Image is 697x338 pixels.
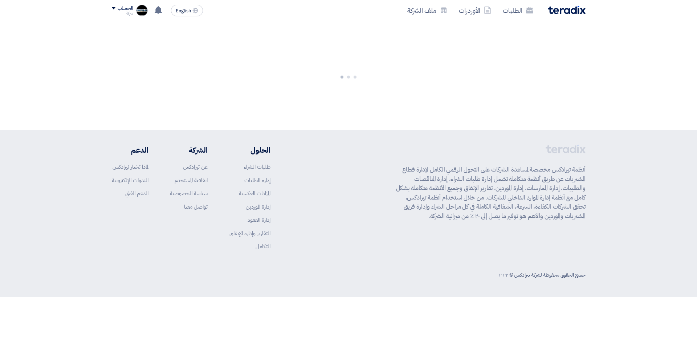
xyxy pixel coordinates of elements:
[136,5,148,16] img: WhatsApp_Image__at__AM_1744277184965.jpeg
[113,163,148,171] a: لماذا تختار تيرادكس
[184,203,208,211] a: تواصل معنا
[171,5,203,16] button: English
[402,2,453,19] a: ملف الشركة
[497,2,539,19] a: الطلبات
[229,229,270,237] a: التقارير وإدارة الإنفاق
[112,176,148,184] a: الندوات الإلكترونية
[170,145,208,156] li: الشركة
[170,189,208,197] a: سياسة الخصوصية
[244,163,270,171] a: طلبات الشراء
[112,11,133,15] div: شركة
[248,216,270,224] a: إدارة العقود
[118,5,133,12] div: الحساب
[453,2,497,19] a: الأوردرات
[176,8,191,13] span: English
[246,203,270,211] a: إدارة الموردين
[548,6,586,14] img: Teradix logo
[244,176,270,184] a: إدارة الطلبات
[396,165,586,221] p: أنظمة تيرادكس مخصصة لمساعدة الشركات على التحول الرقمي الكامل لإدارة قطاع المشتريات عن طريق أنظمة ...
[125,189,148,197] a: الدعم الفني
[112,145,148,156] li: الدعم
[256,242,270,250] a: التكامل
[183,163,208,171] a: عن تيرادكس
[229,145,270,156] li: الحلول
[175,176,208,184] a: اتفاقية المستخدم
[239,189,270,197] a: المزادات العكسية
[499,271,585,279] div: جميع الحقوق محفوظة لشركة تيرادكس © ٢٠٢٢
